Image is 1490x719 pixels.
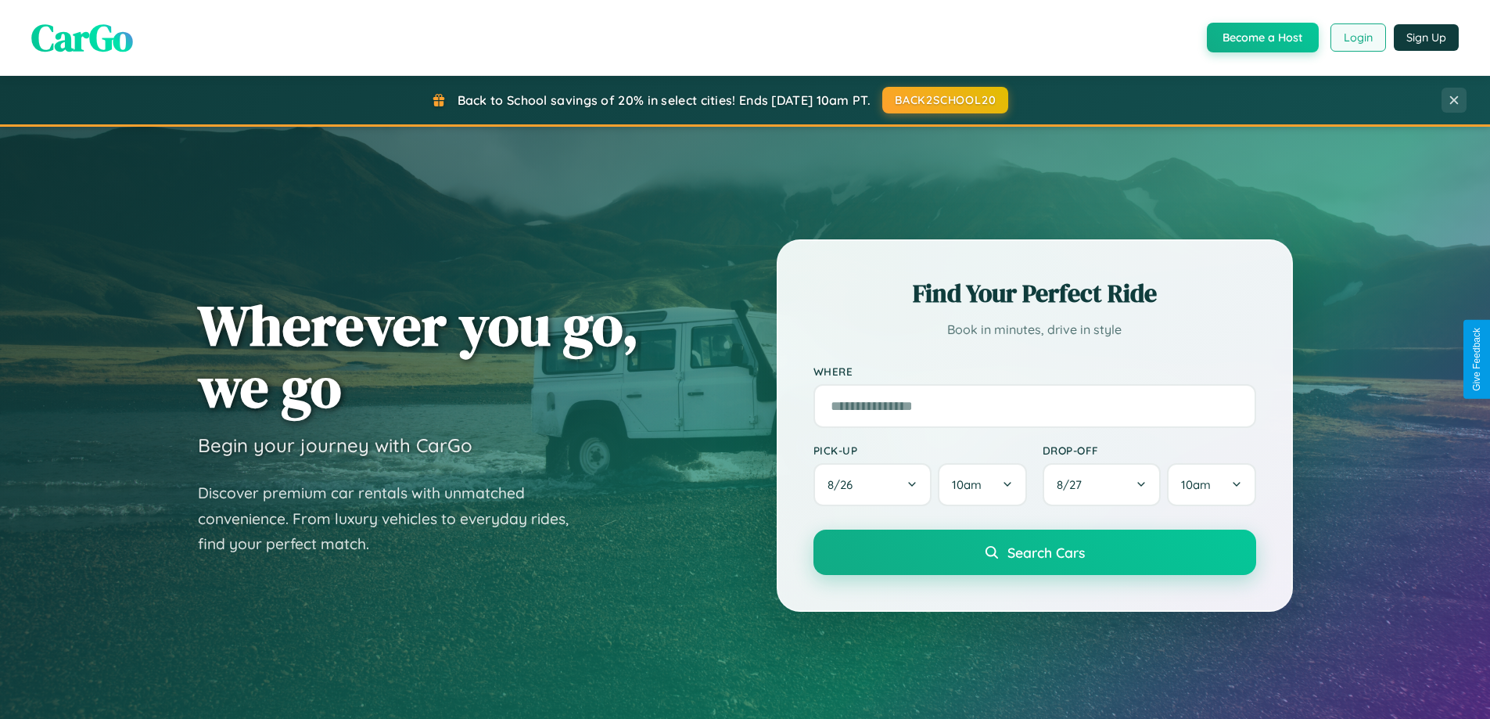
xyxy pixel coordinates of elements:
button: Search Cars [813,530,1256,575]
label: Pick-up [813,444,1027,457]
span: 10am [952,477,982,492]
span: Search Cars [1007,544,1085,561]
label: Drop-off [1043,444,1256,457]
button: Sign Up [1394,24,1459,51]
button: BACK2SCHOOL20 [882,87,1008,113]
h3: Begin your journey with CarGo [198,433,472,457]
span: 8 / 27 [1057,477,1090,492]
span: 8 / 26 [828,477,860,492]
p: Discover premium car rentals with unmatched convenience. From luxury vehicles to everyday rides, ... [198,480,589,557]
button: 8/26 [813,463,932,506]
span: Back to School savings of 20% in select cities! Ends [DATE] 10am PT. [458,92,871,108]
button: 8/27 [1043,463,1161,506]
button: Become a Host [1207,23,1319,52]
span: CarGo [31,12,133,63]
p: Book in minutes, drive in style [813,318,1256,341]
label: Where [813,365,1256,378]
h2: Find Your Perfect Ride [813,276,1256,311]
div: Give Feedback [1471,328,1482,391]
button: Login [1330,23,1386,52]
span: 10am [1181,477,1211,492]
button: 10am [938,463,1026,506]
h1: Wherever you go, we go [198,294,639,418]
button: 10am [1167,463,1255,506]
